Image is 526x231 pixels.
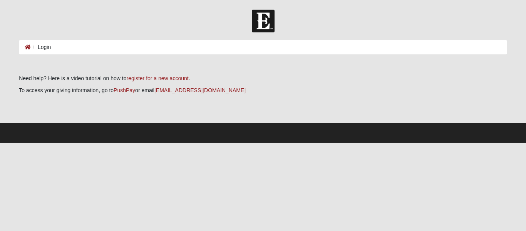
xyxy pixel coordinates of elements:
a: [EMAIL_ADDRESS][DOMAIN_NAME] [154,87,246,93]
p: To access your giving information, go to or email [19,86,507,94]
p: Need help? Here is a video tutorial on how to . [19,74,507,83]
a: register for a new account [127,75,189,81]
a: PushPay [114,87,135,93]
li: Login [31,43,51,51]
img: Church of Eleven22 Logo [252,10,275,32]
